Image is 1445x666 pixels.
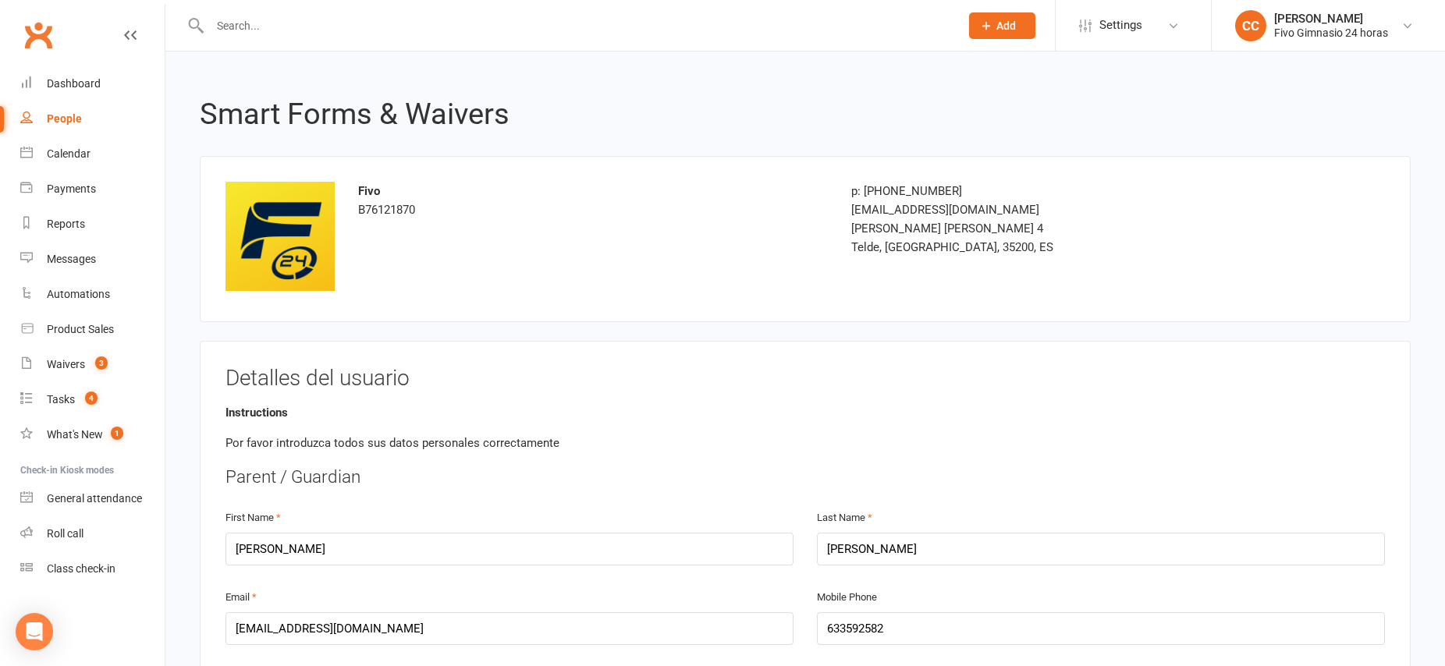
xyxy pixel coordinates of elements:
[20,66,165,101] a: Dashboard
[225,434,1385,452] p: Por favor introduzca todos sus datos personales correctamente
[225,510,281,526] label: First Name
[1274,12,1388,26] div: [PERSON_NAME]
[851,200,1222,219] div: [EMAIL_ADDRESS][DOMAIN_NAME]
[19,16,58,55] a: Clubworx
[20,551,165,586] a: Class kiosk mode
[817,590,877,606] label: Mobile Phone
[20,417,165,452] a: What's New1
[851,182,1222,200] div: p: [PHONE_NUMBER]
[20,172,165,207] a: Payments
[20,481,165,516] a: General attendance kiosk mode
[358,184,380,198] strong: Fivo
[47,527,83,540] div: Roll call
[47,182,96,195] div: Payments
[20,207,165,242] a: Reports
[225,182,335,291] img: logo.png
[851,219,1222,238] div: [PERSON_NAME] [PERSON_NAME] 4
[47,323,114,335] div: Product Sales
[1099,8,1142,43] span: Settings
[200,98,1411,131] h2: Smart Forms & Waivers
[47,147,91,160] div: Calendar
[817,510,872,526] label: Last Name
[47,218,85,230] div: Reports
[47,428,103,441] div: What's New
[20,382,165,417] a: Tasks 4
[47,562,115,575] div: Class check-in
[20,136,165,172] a: Calendar
[225,367,1385,391] h3: Detalles del usuario
[996,19,1016,32] span: Add
[20,242,165,277] a: Messages
[47,492,142,505] div: General attendance
[225,406,288,420] strong: Instructions
[20,312,165,347] a: Product Sales
[85,391,98,405] span: 4
[851,238,1222,257] div: Telde, [GEOGRAPHIC_DATA], 35200, ES
[111,427,123,440] span: 1
[47,358,85,370] div: Waivers
[47,288,110,300] div: Automations
[969,12,1035,39] button: Add
[16,613,53,650] div: Open Intercom Messenger
[225,590,257,606] label: Email
[95,356,108,370] span: 3
[225,465,1385,490] div: Parent / Guardian
[47,393,75,406] div: Tasks
[47,77,101,90] div: Dashboard
[1235,10,1266,41] div: CC
[1274,26,1388,40] div: Fivo Gimnasio 24 horas
[20,516,165,551] a: Roll call
[47,253,96,265] div: Messages
[20,277,165,312] a: Automations
[47,112,82,125] div: People
[358,182,828,219] div: B76121870
[20,347,165,382] a: Waivers 3
[20,101,165,136] a: People
[205,15,949,37] input: Search...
